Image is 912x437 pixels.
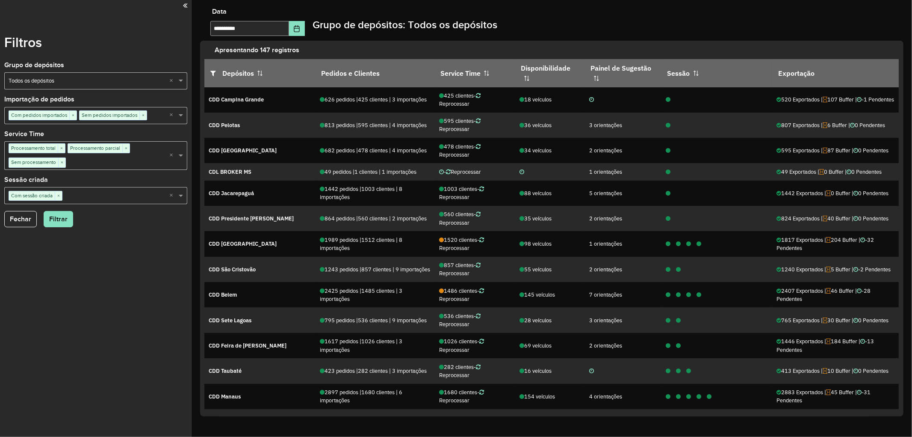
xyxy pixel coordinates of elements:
div: 4 orientações [589,392,657,401]
span: -2 Pendentes [854,266,891,273]
div: 2 orientações [589,342,657,350]
span: -31 Pendentes [777,389,871,404]
label: Sessão criada [4,175,48,185]
span: - Reprocessar [439,262,481,277]
span: Com sessão criada [9,191,55,200]
i: 1277394 - 2897 pedidos [666,394,670,400]
i: 1277308 - 1243 pedidos [666,267,670,273]
strong: CDD [GEOGRAPHIC_DATA] [209,147,277,154]
div: 1240 Exportados | 5 Buffer | [777,265,894,273]
i: 1277473 - 1324 pedidos [697,241,701,247]
i: 1277336 - 2009 pedidos [666,241,670,247]
th: Pedidos e Clientes [316,59,435,87]
span: - Reprocessar [439,185,484,201]
strong: CDD Jacarepaguá [209,190,254,197]
span: 425 clientes [439,92,474,99]
i: 1277477 - 1696 pedidos [707,394,711,400]
span: 1486 clientes [439,287,477,294]
span: × [58,144,65,153]
div: 1446 Exportados | 184 Buffer | [777,337,894,354]
span: - Reprocessar [439,389,484,404]
th: Depósitos [204,59,316,87]
span: 857 clientes [439,262,474,269]
i: 1277435 - 1342 pedidos [686,394,691,400]
button: Filtrar [44,211,73,227]
div: 413 Exportados | 10 Buffer | [777,367,894,375]
div: 626 pedidos | 425 clientes | 3 importações [320,95,430,104]
div: 7 orientações [589,291,657,299]
div: 98 veículos [519,240,580,248]
div: 16 veículos [519,367,580,375]
div: 55 veículos [519,265,580,273]
div: 1 orientações [589,240,657,248]
i: 1277499 - 30 pedidos [676,318,681,324]
div: 520 Exportados | 107 Buffer | [777,95,894,104]
span: 560 clientes [439,211,474,218]
span: × [55,192,62,200]
span: - Reprocessar [439,363,481,379]
div: 807 Exportados | 6 Buffer | [777,121,894,129]
th: Painel de Sugestão [584,59,661,87]
span: 1026 clientes [439,338,477,345]
span: - Reprocessar [444,168,481,175]
div: 49 Exportados | 0 Buffer | [777,168,894,176]
strong: CDD Manaus [209,393,241,400]
div: 2 orientações [589,146,657,155]
div: 5 orientações [589,189,657,197]
label: Grupo de depósitos: Todos os depósitos [313,17,497,33]
span: 536 clientes [439,312,474,320]
i: 1277481 - 1326 pedidos [676,343,681,349]
span: - Reprocessar [439,338,484,353]
span: - Reprocessar [439,92,481,107]
div: 69 veículos [519,342,580,350]
label: Service Time [4,129,44,139]
div: 3 orientações [589,121,657,129]
span: Processamento total [9,144,58,152]
div: 2425 pedidos | 1485 clientes | 3 importações [320,287,430,303]
i: 1277459 - 413 pedidos [666,369,670,374]
i: Não realizada [589,369,594,374]
span: Clear all [169,111,177,120]
strong: CDD Feira de [PERSON_NAME] [209,342,286,349]
span: 0 Pendentes [847,168,882,175]
div: 28 veículos [519,316,580,324]
i: 1277383 - 1841 pedidos [686,241,691,247]
strong: CDL BROKER MS [209,168,251,175]
div: 88 veículos [519,189,580,197]
span: 1520 clientes [439,236,477,244]
button: Fechar [4,211,37,227]
div: 813 pedidos | 595 clientes | 4 importações [320,121,430,129]
div: 1817 Exportados | 204 Buffer | [777,236,894,252]
span: 0 Pendentes [850,122,885,129]
label: Grupo de depósitos [4,60,64,70]
div: 765 Exportados | 30 Buffer | [777,316,894,324]
span: -13 Pendentes [777,338,874,353]
span: - Reprocessar [439,312,481,328]
label: Data [212,6,227,17]
div: 1989 pedidos | 1512 clientes | 8 importações [320,236,430,252]
i: 1277380 - 682 pedidos [666,148,670,154]
span: -1 Pendentes [857,96,894,103]
span: 0 Pendentes [854,147,889,154]
div: 824 Exportados | 40 Buffer | [777,214,894,223]
div: 18 veículos [519,95,580,104]
span: 0 Pendentes [854,367,889,375]
div: 1442 Exportados | 0 Buffer | [777,189,894,197]
i: 1277465 - 413 pedidos [676,369,681,374]
span: 0 Pendentes [854,215,889,222]
span: 0 Pendentes [854,317,889,324]
i: 1276915 - 813 pedidos [666,123,670,128]
span: - Reprocessar [439,143,481,158]
strong: CDD [GEOGRAPHIC_DATA] [209,240,277,247]
span: Clear all [169,77,177,86]
div: 36 veículos [519,121,580,129]
div: 864 pedidos | 560 clientes | 2 importações [320,214,430,223]
i: 1277425 - 1500 pedidos [676,394,681,400]
span: × [139,111,147,120]
i: 1277207 - 784 pedidos [666,318,670,324]
div: 2897 pedidos | 1680 clientes | 6 importações [320,388,430,404]
div: 595 Exportados | 87 Buffer | [777,146,894,155]
i: 1277445 - 2115 pedidos [676,292,681,298]
div: 1442 pedidos | 1003 clientes | 8 importações [320,185,430,201]
th: Exportação [772,59,899,87]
